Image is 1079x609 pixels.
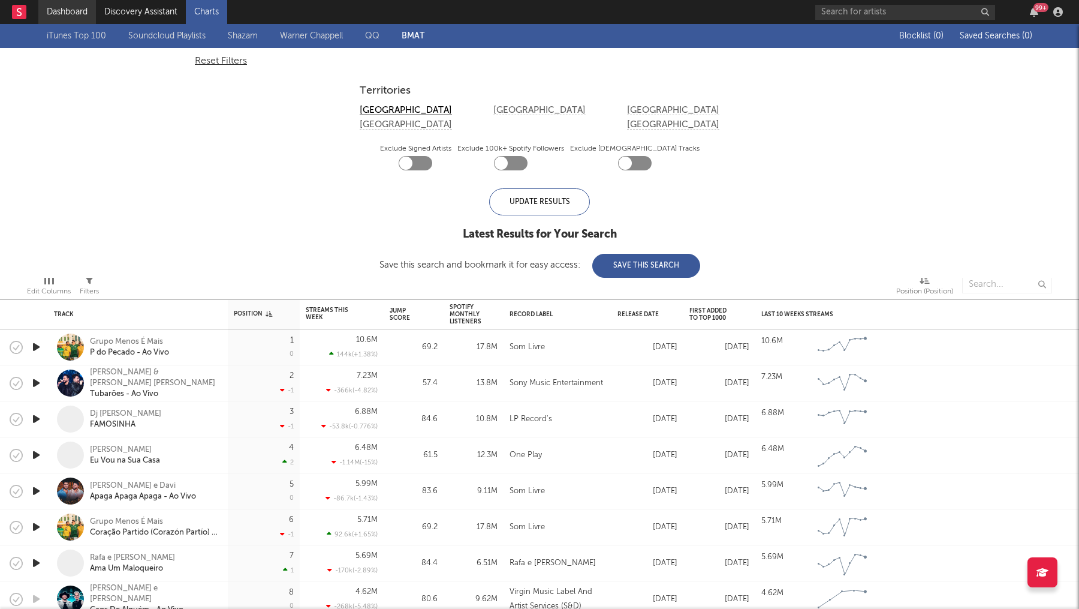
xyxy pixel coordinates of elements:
[761,409,784,417] div: 6.88M
[360,120,452,129] button: [GEOGRAPHIC_DATA]
[282,458,294,466] div: 2
[90,553,175,574] a: Rafa e [PERSON_NAME]Ama Um Maloqueiro
[321,422,378,430] div: -53.8k ( -0.776 % )
[617,340,677,355] div: [DATE]
[326,386,378,394] div: -366k ( -4.82 % )
[329,350,378,358] div: 144k ( +1.38 % )
[27,284,71,299] div: Edit Columns
[357,372,378,380] div: 7.23M
[815,332,869,362] svg: Chart title
[815,368,869,398] svg: Chart title
[90,389,219,400] div: Tubarões - Ao Vivo
[379,260,700,269] div: Save this search and bookmark it for easy access:
[617,311,659,318] div: Release Date
[306,307,360,321] div: Streams This Week
[90,445,160,455] div: [PERSON_NAME]
[689,484,749,499] div: [DATE]
[331,458,378,466] div: -1.14M ( -15 % )
[761,311,863,318] div: Last 10 Weeks Streams
[283,566,294,574] div: 1
[54,311,216,318] div: Track
[933,32,944,40] span: ( 0 )
[689,556,749,571] div: [DATE]
[960,32,1032,40] span: Saved Searches
[761,337,783,345] div: 10.6M
[90,445,160,466] a: [PERSON_NAME]Eu Vou na Sua Casa
[510,412,552,427] div: LP Record's
[489,188,590,215] div: Update Results
[689,376,749,391] div: [DATE]
[390,556,438,571] div: 84.4
[390,340,438,355] div: 69.2
[689,307,731,322] div: First Added to Top 1000
[47,29,106,43] a: iTunes Top 100
[380,142,451,156] label: Exclude Signed Artists
[896,284,953,299] div: Position (Position)
[90,409,161,419] div: Dj [PERSON_NAME]
[450,376,498,391] div: 13.8M
[355,588,378,596] div: 4.62M
[280,29,343,43] a: Warner Chappell
[195,54,884,68] div: Reset Filters
[617,484,677,499] div: [DATE]
[510,484,545,499] div: Som Livre
[90,563,175,574] div: Ama Um Maloqueiro
[90,527,219,538] div: Coração Partido (Corazón Partío) - Ao Vivo
[510,376,603,391] div: Sony Music Entertainment
[390,412,438,427] div: 84.6
[90,455,160,466] div: Eu Vou na Sua Casa
[289,516,294,524] div: 6
[90,419,161,430] div: FAMOSINHA
[290,408,294,416] div: 3
[815,440,869,470] svg: Chart title
[510,520,545,535] div: Som Livre
[450,484,498,499] div: 9.11M
[90,553,175,563] div: Rafa e [PERSON_NAME]
[617,448,677,463] div: [DATE]
[90,583,219,605] div: [PERSON_NAME] e [PERSON_NAME]
[27,269,71,304] div: Edit Columns
[390,376,438,391] div: 57.4
[896,269,953,304] div: Position (Position)
[280,422,294,430] div: -1
[80,284,99,299] div: Filters
[390,484,438,499] div: 83.6
[360,83,719,98] div: Territories
[90,409,161,430] a: Dj [PERSON_NAME]FAMOSINHA
[627,120,719,129] button: [GEOGRAPHIC_DATA]
[325,494,378,502] div: -86.7k ( -1.43 % )
[510,448,542,463] div: One Play
[327,530,378,538] div: 92.6k ( +1.65 % )
[1022,32,1032,40] span: ( 0 )
[450,340,498,355] div: 17.8M
[280,530,294,538] div: -1
[450,448,498,463] div: 12.3M
[290,481,294,488] div: 5
[234,310,276,317] div: Position
[761,517,782,525] div: 5.71M
[815,404,869,434] svg: Chart title
[90,517,219,538] a: Grupo Menos É MaisCoração Partido (Corazón Partío) - Ao Vivo
[815,476,869,506] svg: Chart title
[390,520,438,535] div: 69.2
[689,592,749,607] div: [DATE]
[390,448,438,463] div: 61.5
[457,142,564,156] label: Exclude 100k+ Spotify Followers
[450,304,481,325] div: Spotify Monthly Listeners
[80,269,99,304] div: Filters
[493,106,586,115] button: [GEOGRAPHIC_DATA]
[290,351,294,358] div: 0
[90,347,169,358] div: P do Pecado - Ao Vivo
[450,412,498,427] div: 10.8M
[90,337,169,358] a: Grupo Menos É MaisP do Pecado - Ao Vivo
[627,106,719,115] button: [GEOGRAPHIC_DATA]
[390,307,420,322] div: Jump Score
[90,491,196,502] div: Apaga Apaga Apaga - Ao Vivo
[689,412,749,427] div: [DATE]
[962,275,1052,293] input: Search...
[761,373,782,381] div: 7.23M
[761,589,783,597] div: 4.62M
[390,592,438,607] div: 80.6
[761,445,784,453] div: 6.48M
[592,254,700,278] button: Save This Search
